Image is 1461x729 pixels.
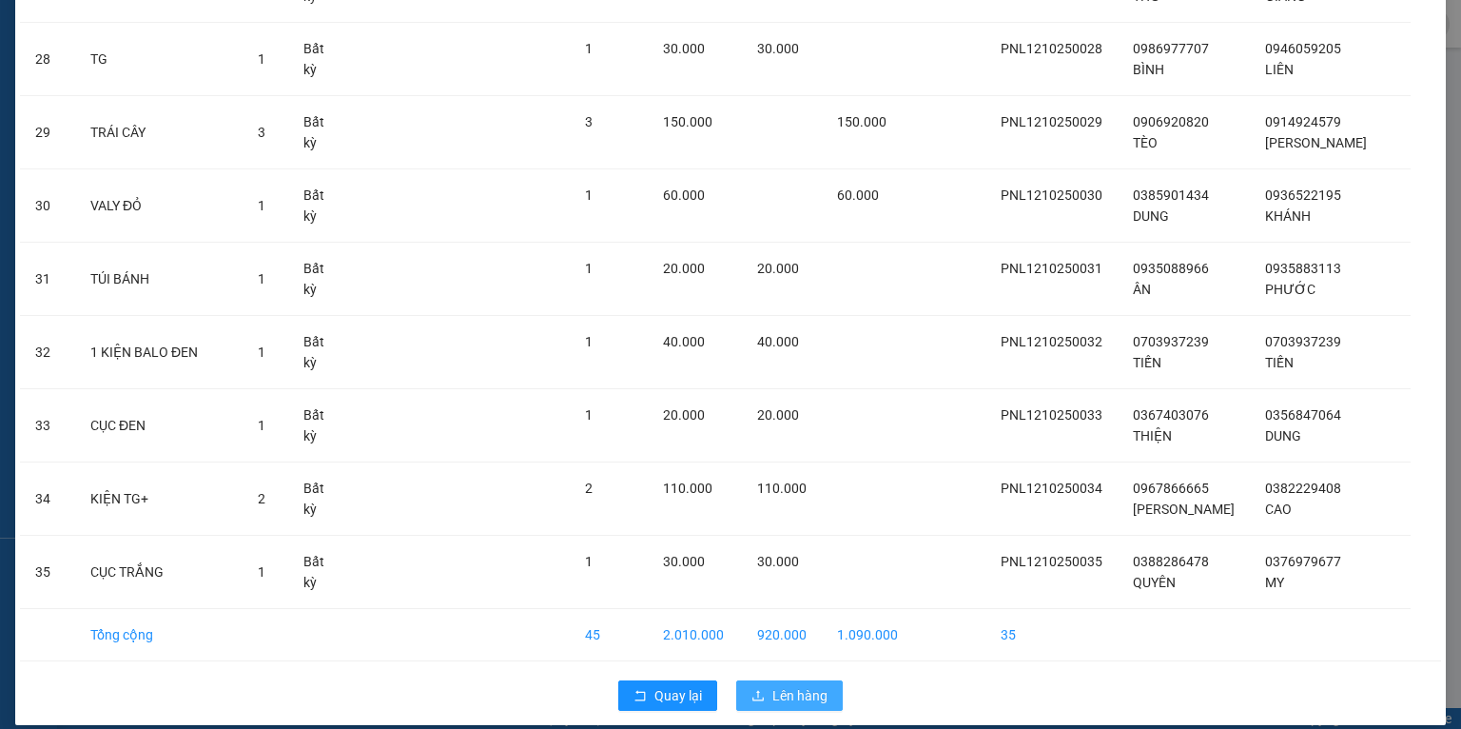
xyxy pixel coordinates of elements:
span: 1 [258,564,265,580]
span: 150.000 [837,114,886,129]
span: PNL1210250032 [1001,334,1102,349]
td: 45 [570,609,648,661]
span: TIẾN [1133,355,1161,370]
span: PNL1210250029 [1001,114,1102,129]
span: 0906920820 [1133,114,1209,129]
td: 2.010.000 [648,609,742,661]
span: 0935883113 [1265,261,1341,276]
td: 30 [20,169,75,243]
span: PNL1210250035 [1001,554,1102,569]
span: BÌNH [1133,62,1164,77]
span: DUNG [1133,208,1169,224]
span: 30.000 [757,554,799,569]
span: 20.000 [757,261,799,276]
span: 1 [585,187,593,203]
td: Bất kỳ [288,96,355,169]
span: 0385901434 [1133,187,1209,203]
span: 1 [258,345,265,360]
span: 0376979677 [1265,554,1341,569]
span: PNL1210250034 [1001,481,1102,496]
td: CỤC ĐEN [75,389,243,463]
span: 1 [258,271,265,286]
span: DUNG [1265,428,1301,443]
span: 20.000 [757,407,799,423]
span: TIẾN [1265,355,1294,370]
td: 1 KIỆN BALO ĐEN [75,316,243,389]
span: rollback [633,689,647,704]
button: uploadLên hàng [736,680,843,711]
td: TRÁI CÂY [75,96,243,169]
span: 1 [585,261,593,276]
span: 0388286478 [1133,554,1209,569]
span: [PERSON_NAME] [1133,502,1235,517]
span: PHƯỚC [1265,282,1315,297]
span: TÈO [1133,135,1158,150]
td: Bất kỳ [288,243,355,316]
span: 1 [585,334,593,349]
span: Lên hàng [772,685,828,706]
span: 2 [258,491,265,506]
td: TÚI BÁNH [75,243,243,316]
span: 0703937239 [1133,334,1209,349]
td: VALY ĐỎ [75,169,243,243]
span: 20.000 [663,407,705,423]
span: 0356847064 [1265,407,1341,423]
b: [DOMAIN_NAME] [160,72,262,88]
td: Bất kỳ [288,169,355,243]
span: THIỆN [1133,428,1172,443]
td: 28 [20,23,75,96]
img: logo.jpg [24,24,119,119]
span: 0914924579 [1265,114,1341,129]
span: LIÊN [1265,62,1294,77]
span: 0986977707 [1133,41,1209,56]
span: PNL1210250031 [1001,261,1102,276]
b: BIÊN NHẬN GỬI HÀNG [123,28,183,150]
span: 0967866665 [1133,481,1209,496]
span: 3 [585,114,593,129]
td: Bất kỳ [288,316,355,389]
span: [PERSON_NAME] [1265,135,1367,150]
span: 150.000 [663,114,712,129]
span: CAO [1265,502,1292,517]
span: KHÁNH [1265,208,1311,224]
span: 110.000 [663,481,712,496]
span: upload [751,689,765,704]
td: Bất kỳ [288,389,355,463]
span: 0936522195 [1265,187,1341,203]
button: rollbackQuay lại [618,680,717,711]
span: 2 [585,481,593,496]
span: 60.000 [663,187,705,203]
td: 35 [20,536,75,609]
span: 0703937239 [1265,334,1341,349]
b: [PERSON_NAME] [24,123,107,212]
span: 1 [585,41,593,56]
td: TG [75,23,243,96]
td: 920.000 [742,609,822,661]
td: 35 [985,609,1118,661]
span: 40.000 [663,334,705,349]
td: KIỆN TG+ [75,463,243,536]
td: 32 [20,316,75,389]
span: 1 [585,554,593,569]
span: 0946059205 [1265,41,1341,56]
td: Tổng cộng [75,609,243,661]
span: QUYÊN [1133,575,1176,590]
span: 0382229408 [1265,481,1341,496]
td: 1.090.000 [822,609,913,661]
img: logo.jpg [206,24,252,69]
span: 0935088966 [1133,261,1209,276]
td: 33 [20,389,75,463]
span: PNL1210250030 [1001,187,1102,203]
span: Quay lại [654,685,702,706]
span: 0367403076 [1133,407,1209,423]
span: 40.000 [757,334,799,349]
li: (c) 2017 [160,90,262,114]
span: 30.000 [663,554,705,569]
span: 110.000 [757,481,807,496]
td: 34 [20,463,75,536]
td: CỤC TRẮNG [75,536,243,609]
td: Bất kỳ [288,463,355,536]
span: 30.000 [757,41,799,56]
span: PNL1210250033 [1001,407,1102,423]
span: 1 [258,198,265,213]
